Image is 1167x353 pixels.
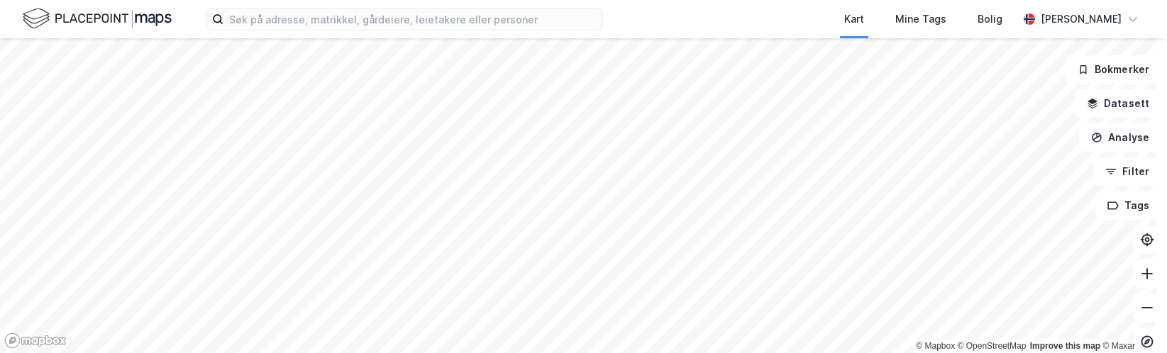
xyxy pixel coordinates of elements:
[1041,11,1122,28] div: [PERSON_NAME]
[1030,341,1100,351] a: Improve this map
[4,332,67,349] a: Mapbox homepage
[978,11,1002,28] div: Bolig
[1093,157,1161,186] button: Filter
[1096,285,1167,353] iframe: Chat Widget
[23,6,172,31] img: logo.f888ab2527a4732fd821a326f86c7f29.svg
[844,11,864,28] div: Kart
[958,341,1027,351] a: OpenStreetMap
[895,11,946,28] div: Mine Tags
[1075,89,1161,118] button: Datasett
[1079,123,1161,152] button: Analyse
[916,341,955,351] a: Mapbox
[1066,55,1161,84] button: Bokmerker
[223,9,602,30] input: Søk på adresse, matrikkel, gårdeiere, leietakere eller personer
[1095,191,1161,220] button: Tags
